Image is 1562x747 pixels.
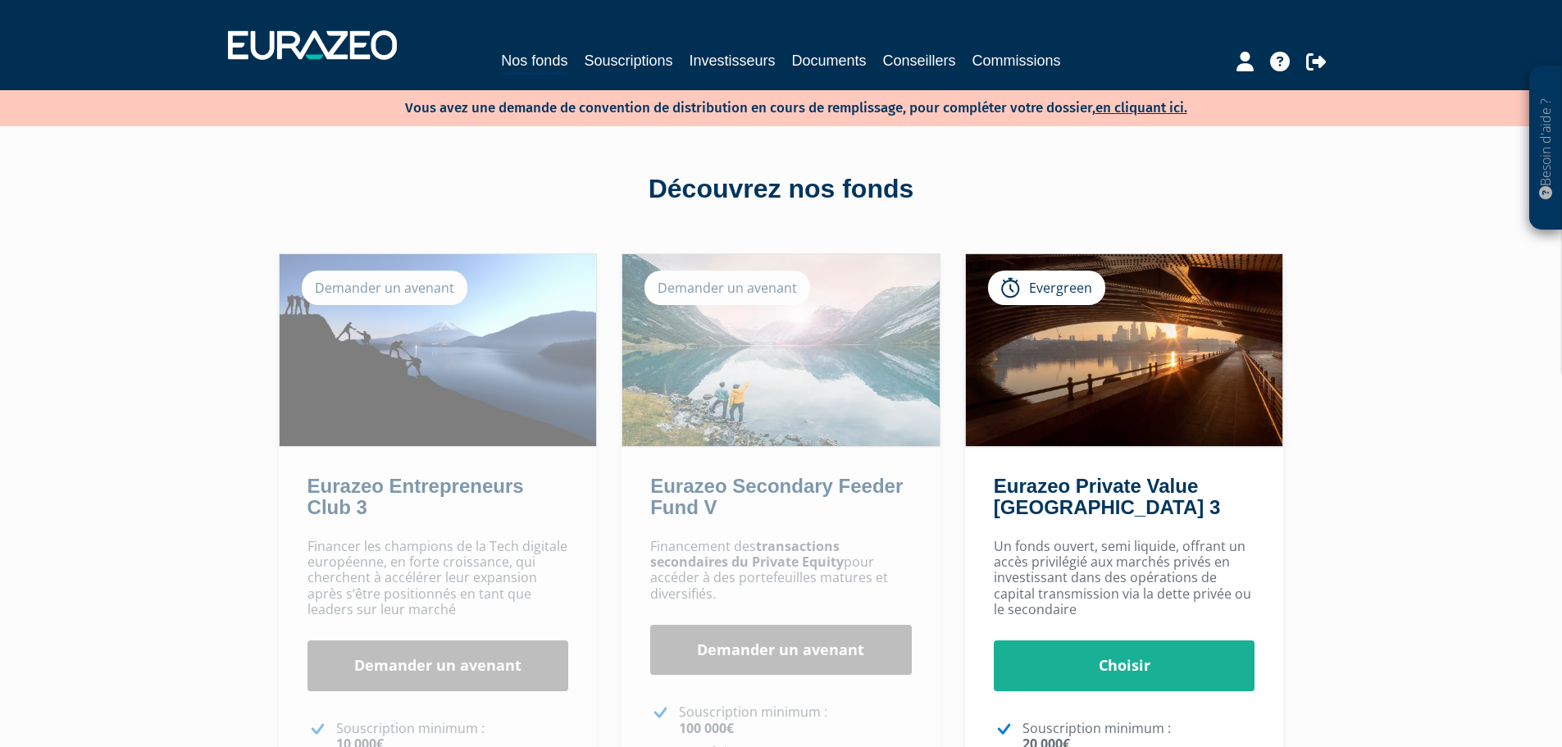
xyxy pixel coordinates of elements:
[501,49,567,75] a: Nos fonds
[679,704,912,736] p: Souscription minimum :
[1537,75,1555,222] p: Besoin d'aide ?
[650,625,912,676] a: Demander un avenant
[622,254,940,446] img: Eurazeo Secondary Feeder Fund V
[650,539,912,602] p: Financement des pour accéder à des portefeuilles matures et diversifiés.
[314,171,1249,208] div: Découvrez nos fonds
[883,49,956,72] a: Conseillers
[966,254,1283,446] img: Eurazeo Private Value Europe 3
[988,271,1105,305] div: Evergreen
[280,254,597,446] img: Eurazeo Entrepreneurs Club 3
[302,271,467,305] div: Demander un avenant
[228,30,397,60] img: 1732889491-logotype_eurazeo_blanc_rvb.png
[679,719,734,737] strong: 100 000€
[972,49,1061,72] a: Commissions
[994,475,1220,518] a: Eurazeo Private Value [GEOGRAPHIC_DATA] 3
[994,640,1255,691] a: Choisir
[644,271,810,305] div: Demander un avenant
[650,537,844,571] strong: transactions secondaires du Private Equity
[357,94,1187,118] p: Vous avez une demande de convention de distribution en cours de remplissage, pour compléter votre...
[584,49,672,72] a: Souscriptions
[792,49,867,72] a: Documents
[1095,99,1187,116] a: en cliquant ici.
[307,475,524,518] a: Eurazeo Entrepreneurs Club 3
[307,539,569,617] p: Financer les champions de la Tech digitale européenne, en forte croissance, qui cherchent à accél...
[689,49,775,72] a: Investisseurs
[994,539,1255,617] p: Un fonds ouvert, semi liquide, offrant un accès privilégié aux marchés privés en investissant dan...
[650,475,903,518] a: Eurazeo Secondary Feeder Fund V
[307,640,569,691] a: Demander un avenant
